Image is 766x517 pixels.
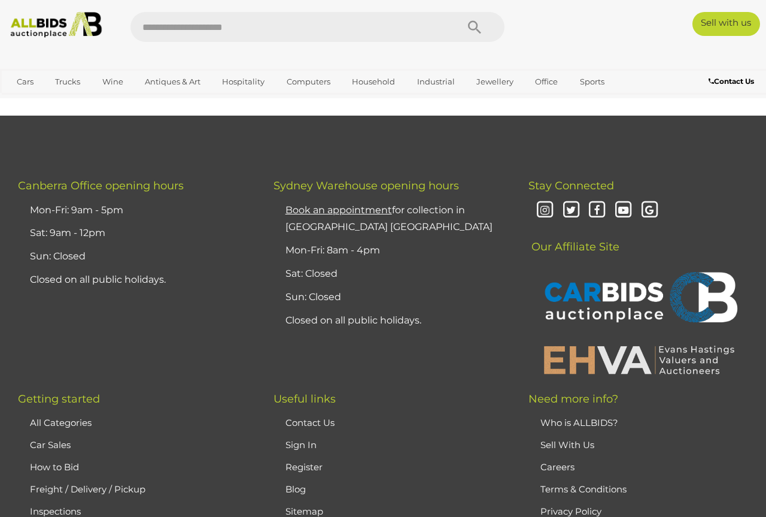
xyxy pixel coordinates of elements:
[540,417,618,428] a: Who is ALLBIDS?
[285,204,493,233] a: Book an appointmentfor collection in [GEOGRAPHIC_DATA] [GEOGRAPHIC_DATA]
[18,392,100,406] span: Getting started
[9,72,41,92] a: Cars
[540,439,594,451] a: Sell With Us
[214,72,272,92] a: Hospitality
[344,72,403,92] a: Household
[9,92,110,111] a: [GEOGRAPHIC_DATA]
[282,239,499,262] li: Mon-Fri: 8am - 4pm
[95,72,131,92] a: Wine
[709,75,757,88] a: Contact Us
[279,72,338,92] a: Computers
[540,506,601,517] a: Privacy Policy
[137,72,208,92] a: Antiques & Art
[282,309,499,332] li: Closed on all public holidays.
[528,392,618,406] span: Need more info?
[18,179,184,192] span: Canberra Office opening hours
[30,417,92,428] a: All Categories
[285,483,306,495] a: Blog
[282,286,499,309] li: Sun: Closed
[537,344,741,375] img: EHVA | Evans Hastings Valuers and Auctioneers
[572,72,612,92] a: Sports
[27,245,244,268] li: Sun: Closed
[692,12,760,36] a: Sell with us
[537,259,741,338] img: CARBIDS Auctionplace
[528,179,614,192] span: Stay Connected
[27,222,244,245] li: Sat: 9am - 12pm
[285,506,323,517] a: Sitemap
[30,439,71,451] a: Car Sales
[282,262,499,286] li: Sat: Closed
[445,12,504,42] button: Search
[709,77,754,86] b: Contact Us
[285,461,323,473] a: Register
[285,417,335,428] a: Contact Us
[27,199,244,222] li: Mon-Fri: 9am - 5pm
[469,72,521,92] a: Jewellery
[30,506,81,517] a: Inspections
[409,72,463,92] a: Industrial
[47,72,88,92] a: Trucks
[639,200,660,221] i: Google
[273,392,336,406] span: Useful links
[561,200,582,221] i: Twitter
[540,461,574,473] a: Careers
[528,222,619,253] span: Our Affiliate Site
[285,204,392,216] u: Book an appointment
[285,439,317,451] a: Sign In
[527,72,566,92] a: Office
[30,461,79,473] a: How to Bid
[27,268,244,292] li: Closed on all public holidays.
[30,483,145,495] a: Freight / Delivery / Pickup
[613,200,634,221] i: Youtube
[5,12,107,38] img: Allbids.com.au
[540,483,627,495] a: Terms & Conditions
[534,200,555,221] i: Instagram
[273,179,459,192] span: Sydney Warehouse opening hours
[587,200,608,221] i: Facebook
